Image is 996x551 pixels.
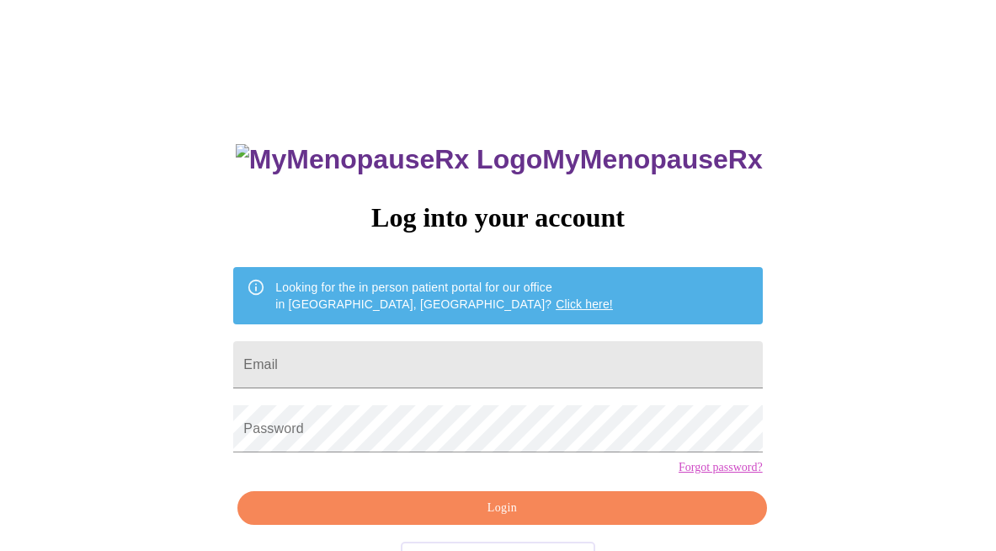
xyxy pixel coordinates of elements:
[233,202,762,233] h3: Log into your account
[275,272,613,319] div: Looking for the in person patient portal for our office in [GEOGRAPHIC_DATA], [GEOGRAPHIC_DATA]?
[257,498,747,519] span: Login
[236,144,542,175] img: MyMenopauseRx Logo
[556,297,613,311] a: Click here!
[679,461,763,474] a: Forgot password?
[236,144,763,175] h3: MyMenopauseRx
[237,491,766,526] button: Login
